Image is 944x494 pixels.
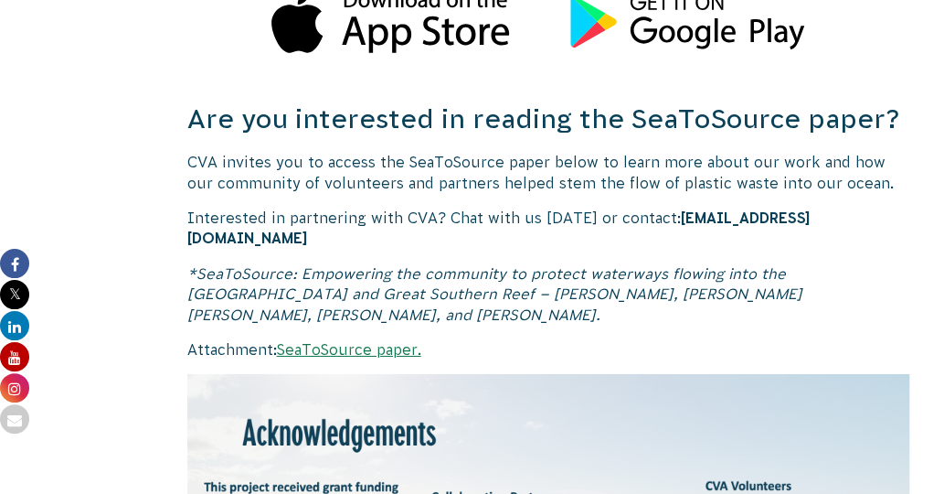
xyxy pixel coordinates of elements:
p: Interested in partnering with CVA? Chat with us [DATE] or contact: [187,208,909,249]
a: SeaToSource paper. [277,341,421,358]
em: *SeaToSource: Empowering the community to protect waterways flowing into the [GEOGRAPHIC_DATA] an... [187,265,802,323]
p: Attachment: [187,339,909,360]
h3: Are you interested in reading the SeaToSource paper? [187,101,909,138]
p: CVA invites you to access the SeaToSource paper below to learn more about our work and how our co... [187,152,909,193]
